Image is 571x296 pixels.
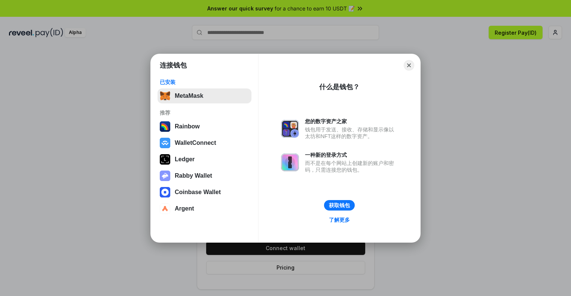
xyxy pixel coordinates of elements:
button: Argent [158,201,251,216]
button: Coinbase Wallet [158,185,251,200]
img: svg+xml,%3Csvg%20xmlns%3D%22http%3A%2F%2Fwww.w3.org%2F2000%2Fsvg%22%20fill%3D%22none%22%20viewBox... [281,120,299,138]
img: svg+xml,%3Csvg%20width%3D%2228%22%20height%3D%2228%22%20viewBox%3D%220%200%2028%2028%22%20fill%3D... [160,138,170,148]
img: svg+xml,%3Csvg%20width%3D%2228%22%20height%3D%2228%22%20viewBox%3D%220%200%2028%2028%22%20fill%3D... [160,187,170,197]
div: Rainbow [175,123,200,130]
img: svg+xml,%3Csvg%20xmlns%3D%22http%3A%2F%2Fwww.w3.org%2F2000%2Fsvg%22%20fill%3D%22none%22%20viewBox... [281,153,299,171]
img: svg+xml,%3Csvg%20width%3D%2228%22%20height%3D%2228%22%20viewBox%3D%220%200%2028%2028%22%20fill%3D... [160,203,170,214]
img: svg+xml,%3Csvg%20width%3D%22120%22%20height%3D%22120%22%20viewBox%3D%220%200%20120%20120%22%20fil... [160,121,170,132]
div: Ledger [175,156,195,163]
div: 而不是在每个网站上创建新的账户和密码，只需连接您的钱包。 [305,160,398,173]
img: svg+xml,%3Csvg%20fill%3D%22none%22%20height%3D%2233%22%20viewBox%3D%220%200%2035%2033%22%20width%... [160,91,170,101]
div: WalletConnect [175,140,216,146]
div: Rabby Wallet [175,172,212,179]
div: MetaMask [175,93,203,99]
img: svg+xml,%3Csvg%20xmlns%3D%22http%3A%2F%2Fwww.w3.org%2F2000%2Fsvg%22%20fill%3D%22none%22%20viewBox... [160,171,170,181]
button: Rabby Wallet [158,168,251,183]
div: 了解更多 [329,216,350,223]
h1: 连接钱包 [160,61,187,70]
button: 获取钱包 [324,200,355,211]
img: svg+xml,%3Csvg%20xmlns%3D%22http%3A%2F%2Fwww.w3.org%2F2000%2Fsvg%22%20width%3D%2228%22%20height%3... [160,154,170,165]
div: 钱包用于发送、接收、存储和显示像以太坊和NFT这样的数字资产。 [305,126,398,140]
button: MetaMask [158,88,251,103]
div: Argent [175,205,194,212]
a: 了解更多 [324,215,354,225]
div: 您的数字资产之家 [305,118,398,125]
button: WalletConnect [158,135,251,150]
div: 已安装 [160,79,249,85]
div: 一种新的登录方式 [305,152,398,158]
div: Coinbase Wallet [175,189,221,196]
button: Close [404,60,414,71]
button: Ledger [158,152,251,167]
div: 什么是钱包？ [319,82,360,91]
button: Rainbow [158,119,251,134]
div: 获取钱包 [329,202,350,209]
div: 推荐 [160,109,249,116]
